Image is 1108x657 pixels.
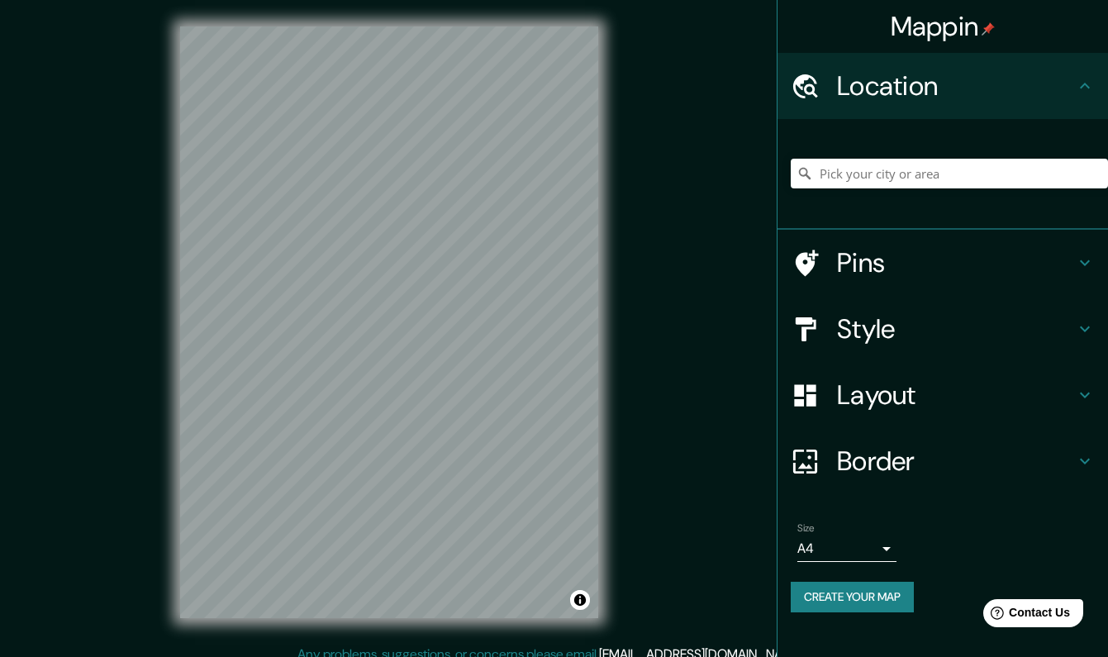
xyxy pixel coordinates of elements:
div: Style [778,296,1108,362]
h4: Location [837,69,1075,102]
h4: Mappin [891,10,996,43]
h4: Layout [837,378,1075,412]
h4: Pins [837,246,1075,279]
canvas: Map [180,26,598,618]
h4: Border [837,445,1075,478]
label: Size [797,521,815,536]
div: Location [778,53,1108,119]
button: Create your map [791,582,914,612]
button: Toggle attribution [570,590,590,610]
img: pin-icon.png [982,22,995,36]
div: Border [778,428,1108,494]
iframe: Help widget launcher [961,593,1090,639]
h4: Style [837,312,1075,345]
input: Pick your city or area [791,159,1108,188]
div: A4 [797,536,896,562]
div: Pins [778,230,1108,296]
div: Layout [778,362,1108,428]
